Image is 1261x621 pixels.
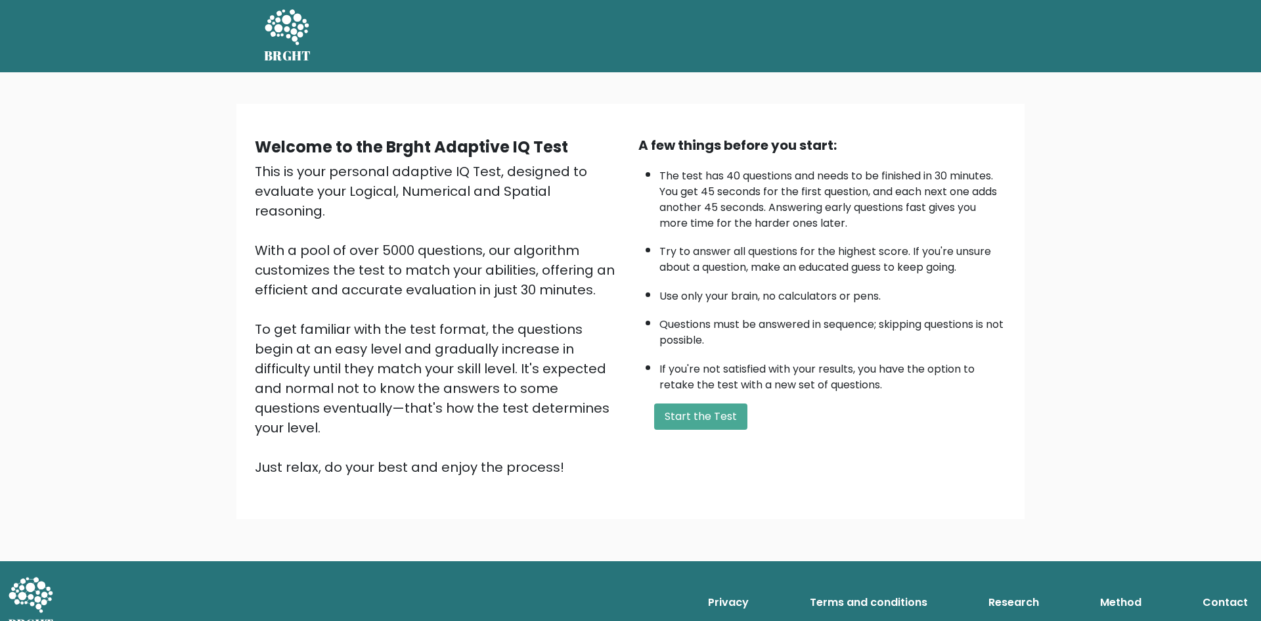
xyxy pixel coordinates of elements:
li: Try to answer all questions for the highest score. If you're unsure about a question, make an edu... [659,237,1006,275]
a: Terms and conditions [805,589,933,616]
a: Research [983,589,1044,616]
div: A few things before you start: [638,135,1006,155]
div: This is your personal adaptive IQ Test, designed to evaluate your Logical, Numerical and Spatial ... [255,162,623,477]
a: BRGHT [264,5,311,67]
li: If you're not satisfied with your results, you have the option to retake the test with a new set ... [659,355,1006,393]
a: Method [1095,589,1147,616]
a: Contact [1197,589,1253,616]
button: Start the Test [654,403,747,430]
a: Privacy [703,589,754,616]
b: Welcome to the Brght Adaptive IQ Test [255,136,568,158]
h5: BRGHT [264,48,311,64]
li: Use only your brain, no calculators or pens. [659,282,1006,304]
li: Questions must be answered in sequence; skipping questions is not possible. [659,310,1006,348]
li: The test has 40 questions and needs to be finished in 30 minutes. You get 45 seconds for the firs... [659,162,1006,231]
